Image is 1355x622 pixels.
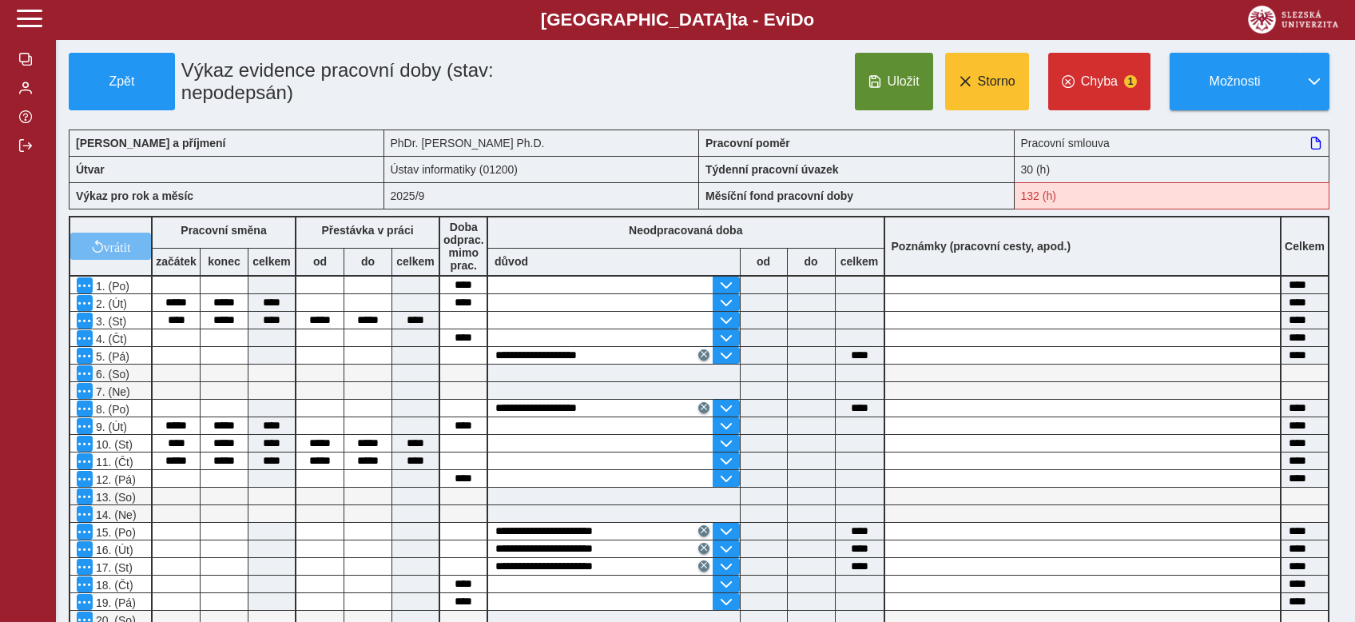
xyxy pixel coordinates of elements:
b: Útvar [76,163,105,176]
div: PhDr. [PERSON_NAME] Ph.D. [384,130,700,156]
b: celkem [836,255,884,268]
b: od [296,255,344,268]
button: Chyba1 [1048,53,1150,110]
b: začátek [153,255,200,268]
span: o [804,10,815,30]
h1: Výkaz evidence pracovní doby (stav: nepodepsán) [175,53,599,110]
b: Pracovní směna [181,224,266,237]
span: vrátit [104,240,131,253]
b: [PERSON_NAME] a příjmení [76,137,225,150]
span: 6. (So) [93,368,129,381]
span: Storno [978,74,1015,89]
span: 18. (Čt) [93,579,133,592]
b: Doba odprac. mimo prac. [443,221,484,272]
button: Zpět [69,53,175,110]
span: 14. (Ne) [93,508,137,521]
button: Menu [77,401,93,417]
span: 10. (St) [93,438,133,451]
button: Menu [77,594,93,610]
b: konec [201,255,248,268]
button: Menu [77,488,93,504]
div: 2025/9 [384,182,700,209]
div: 30 (h) [1015,156,1330,182]
span: 3. (St) [93,315,126,328]
span: Možnosti [1183,74,1286,89]
b: Přestávka v práci [321,224,413,237]
span: 15. (Po) [93,526,136,539]
span: Chyba [1081,74,1118,89]
b: Celkem [1285,240,1325,253]
button: Menu [77,471,93,487]
span: 17. (St) [93,561,133,574]
div: Ústav informatiky (01200) [384,156,700,182]
span: 4. (Čt) [93,333,127,345]
b: do [788,255,835,268]
b: [GEOGRAPHIC_DATA] a - Evi [48,10,1307,30]
button: Možnosti [1170,53,1299,110]
span: Uložit [888,74,920,89]
span: D [790,10,803,30]
button: vrátit [70,233,151,260]
button: Menu [77,418,93,434]
span: 13. (So) [93,491,136,504]
b: Měsíční fond pracovní doby [705,189,853,202]
b: Výkaz pro rok a měsíc [76,189,193,202]
button: Storno [945,53,1029,110]
span: 11. (Čt) [93,456,133,468]
span: 7. (Ne) [93,385,130,398]
button: Menu [77,330,93,346]
button: Menu [77,313,93,329]
button: Uložit [855,53,933,110]
b: Pracovní poměr [705,137,790,150]
span: Zpět [76,74,168,89]
button: Menu [77,559,93,575]
span: 1 [1124,75,1137,88]
button: Menu [77,383,93,399]
button: Menu [77,348,93,364]
b: Neodpracovaná doba [629,224,742,237]
button: Menu [77,295,93,311]
b: celkem [392,255,439,268]
b: od [741,255,787,268]
span: 5. (Pá) [93,350,129,363]
button: Menu [77,453,93,469]
button: Menu [77,576,93,592]
button: Menu [77,365,93,381]
b: Týdenní pracovní úvazek [705,163,839,176]
b: Poznámky (pracovní cesty, apod.) [885,240,1078,253]
span: 1. (Po) [93,280,129,293]
button: Menu [77,436,93,452]
span: 16. (Út) [93,544,133,556]
button: Menu [77,524,93,540]
img: logo_web_su.png [1248,6,1338,34]
b: důvod [495,255,528,268]
b: do [344,255,391,268]
span: 19. (Pá) [93,596,136,609]
div: Pracovní smlouva [1015,130,1330,156]
span: 12. (Pá) [93,473,136,486]
b: celkem [248,255,295,268]
button: Menu [77,506,93,522]
span: 9. (Út) [93,421,127,433]
span: t [732,10,737,30]
span: 2. (Út) [93,297,127,310]
div: Fond pracovní doby (132 h) a součet hodin (128 h) se neshodují! [1015,182,1330,209]
span: 8. (Po) [93,403,129,416]
button: Menu [77,541,93,557]
button: Menu [77,277,93,293]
